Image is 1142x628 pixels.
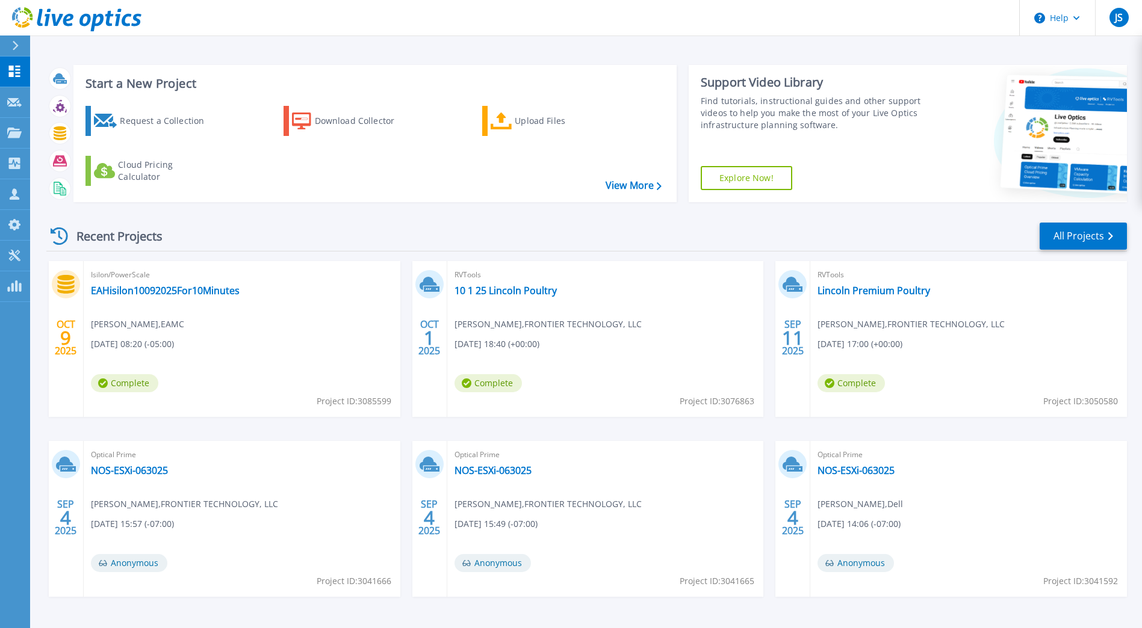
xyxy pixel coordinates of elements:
[515,109,611,133] div: Upload Files
[120,109,216,133] div: Request a Collection
[455,318,642,331] span: [PERSON_NAME] , FRONTIER TECHNOLOGY, LLC
[91,337,174,351] span: [DATE] 08:20 (-05:00)
[455,497,642,511] span: [PERSON_NAME] , FRONTIER TECHNOLOGY, LLC
[818,374,885,392] span: Complete
[284,106,418,136] a: Download Collector
[455,285,557,297] a: 10 1 25 Lincoln Poultry
[455,374,522,392] span: Complete
[118,159,214,183] div: Cloud Pricing Calculator
[1040,223,1127,250] a: All Projects
[1043,395,1118,408] span: Project ID: 3050580
[418,496,441,540] div: SEP 2025
[781,496,804,540] div: SEP 2025
[1115,13,1123,22] span: JS
[424,333,435,343] span: 1
[818,268,1120,282] span: RVTools
[60,513,71,523] span: 4
[317,395,391,408] span: Project ID: 3085599
[455,464,532,476] a: NOS-ESXi-063025
[91,464,168,476] a: NOS-ESXi-063025
[46,221,179,251] div: Recent Projects
[782,333,804,343] span: 11
[424,513,435,523] span: 4
[680,574,754,588] span: Project ID: 3041665
[606,180,662,191] a: View More
[85,156,220,186] a: Cloud Pricing Calculator
[91,285,240,297] a: EAHisilon10092025For10Minutes
[317,574,391,588] span: Project ID: 3041666
[701,95,924,131] div: Find tutorials, instructional guides and other support videos to help you make the most of your L...
[455,337,539,351] span: [DATE] 18:40 (+00:00)
[455,448,757,461] span: Optical Prime
[482,106,616,136] a: Upload Files
[818,517,901,531] span: [DATE] 14:06 (-07:00)
[315,109,411,133] div: Download Collector
[85,106,220,136] a: Request a Collection
[91,268,393,282] span: Isilon/PowerScale
[818,448,1120,461] span: Optical Prime
[818,554,894,572] span: Anonymous
[91,554,167,572] span: Anonymous
[91,517,174,531] span: [DATE] 15:57 (-07:00)
[54,496,77,540] div: SEP 2025
[680,395,754,408] span: Project ID: 3076863
[85,77,661,90] h3: Start a New Project
[60,333,71,343] span: 9
[418,316,441,360] div: OCT 2025
[455,517,538,531] span: [DATE] 15:49 (-07:00)
[781,316,804,360] div: SEP 2025
[1043,574,1118,588] span: Project ID: 3041592
[91,374,158,392] span: Complete
[818,464,895,476] a: NOS-ESXi-063025
[818,285,930,297] a: Lincoln Premium Poultry
[455,554,531,572] span: Anonymous
[91,497,278,511] span: [PERSON_NAME] , FRONTIER TECHNOLOGY, LLC
[818,337,902,351] span: [DATE] 17:00 (+00:00)
[91,448,393,461] span: Optical Prime
[818,497,903,511] span: [PERSON_NAME] , Dell
[701,75,924,90] div: Support Video Library
[455,268,757,282] span: RVTools
[818,318,1005,331] span: [PERSON_NAME] , FRONTIER TECHNOLOGY, LLC
[701,166,792,190] a: Explore Now!
[91,318,184,331] span: [PERSON_NAME] , EAMC
[54,316,77,360] div: OCT 2025
[787,513,798,523] span: 4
